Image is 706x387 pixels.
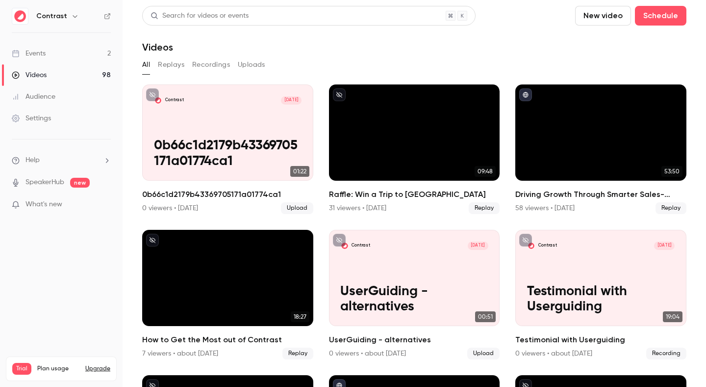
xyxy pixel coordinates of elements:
[329,349,406,359] div: 0 viewers • about [DATE]
[142,41,173,53] h1: Videos
[25,199,62,210] span: What's new
[515,230,686,359] li: Testimonial with Userguiding
[142,84,313,214] li: 0b66c1d2179b43369705171a01774ca1
[333,234,346,247] button: unpublished
[654,242,675,250] span: [DATE]
[515,203,575,213] div: 58 viewers • [DATE]
[340,284,488,315] p: UserGuiding - alternatives
[663,311,682,322] span: 19:04
[12,363,31,375] span: Trial
[99,200,111,209] iframe: Noticeable Trigger
[12,92,55,102] div: Audience
[85,365,110,373] button: Upgrade
[158,57,184,73] button: Replays
[154,138,302,169] p: 0b66c1d2179b43369705171a01774ca1
[467,348,500,359] span: Upload
[475,311,496,322] span: 00:51
[37,365,79,373] span: Plan usage
[329,84,500,214] li: Raffle: Win a Trip to Paris
[635,6,686,26] button: Schedule
[538,243,557,249] p: Contrast
[515,84,686,214] li: Driving Growth Through Smarter Sales-Marketing Collaboration
[146,234,159,247] button: unpublished
[329,84,500,214] a: 09:48Raffle: Win a Trip to [GEOGRAPHIC_DATA]31 viewers • [DATE]Replay
[146,88,159,101] button: unpublished
[281,96,302,105] span: [DATE]
[291,311,309,322] span: 18:27
[12,155,111,166] li: help-dropdown-opener
[575,6,631,26] button: New video
[329,230,500,359] li: UserGuiding - alternatives
[661,166,682,177] span: 53:50
[515,189,686,200] h2: Driving Growth Through Smarter Sales-Marketing Collaboration
[142,6,686,381] section: Videos
[238,57,265,73] button: Uploads
[142,230,313,359] li: How to Get the Most out of Contrast
[468,242,488,250] span: [DATE]
[281,202,313,214] span: Upload
[142,203,198,213] div: 0 viewers • [DATE]
[515,349,592,359] div: 0 viewers • about [DATE]
[192,57,230,73] button: Recordings
[646,348,686,359] span: Recording
[282,348,313,359] span: Replay
[329,189,500,200] h2: Raffle: Win a Trip to [GEOGRAPHIC_DATA]
[329,334,500,346] h2: UserGuiding - alternatives
[515,334,686,346] h2: Testimonial with Userguiding
[12,113,51,123] div: Settings
[12,8,28,24] img: Contrast
[515,84,686,214] a: 53:50Driving Growth Through Smarter Sales-Marketing Collaboration58 viewers • [DATE]Replay
[142,230,313,359] a: 18:27How to Get the Most out of Contrast7 viewers • about [DATE]Replay
[142,349,218,359] div: 7 viewers • about [DATE]
[142,334,313,346] h2: How to Get the Most out of Contrast
[12,70,47,80] div: Videos
[12,49,46,58] div: Events
[290,166,309,177] span: 01:22
[142,57,150,73] button: All
[165,97,184,103] p: Contrast
[329,230,500,359] a: UserGuiding - alternativesContrast[DATE]UserGuiding - alternatives00:51UserGuiding - alternatives...
[352,243,370,249] p: Contrast
[142,189,313,200] h2: 0b66c1d2179b43369705171a01774ca1
[519,88,532,101] button: published
[151,11,249,21] div: Search for videos or events
[25,155,40,166] span: Help
[36,11,67,21] h6: Contrast
[475,166,496,177] span: 09:48
[329,203,386,213] div: 31 viewers • [DATE]
[70,178,90,188] span: new
[519,234,532,247] button: unpublished
[142,84,313,214] a: 0b66c1d2179b43369705171a01774ca1Contrast[DATE]0b66c1d2179b43369705171a01774ca101:220b66c1d2179b43...
[25,177,64,188] a: SpeakerHub
[469,202,500,214] span: Replay
[656,202,686,214] span: Replay
[527,284,675,315] p: Testimonial with Userguiding
[515,230,686,359] a: Testimonial with UserguidingContrast[DATE]Testimonial with Userguiding19:04Testimonial with Userg...
[333,88,346,101] button: unpublished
